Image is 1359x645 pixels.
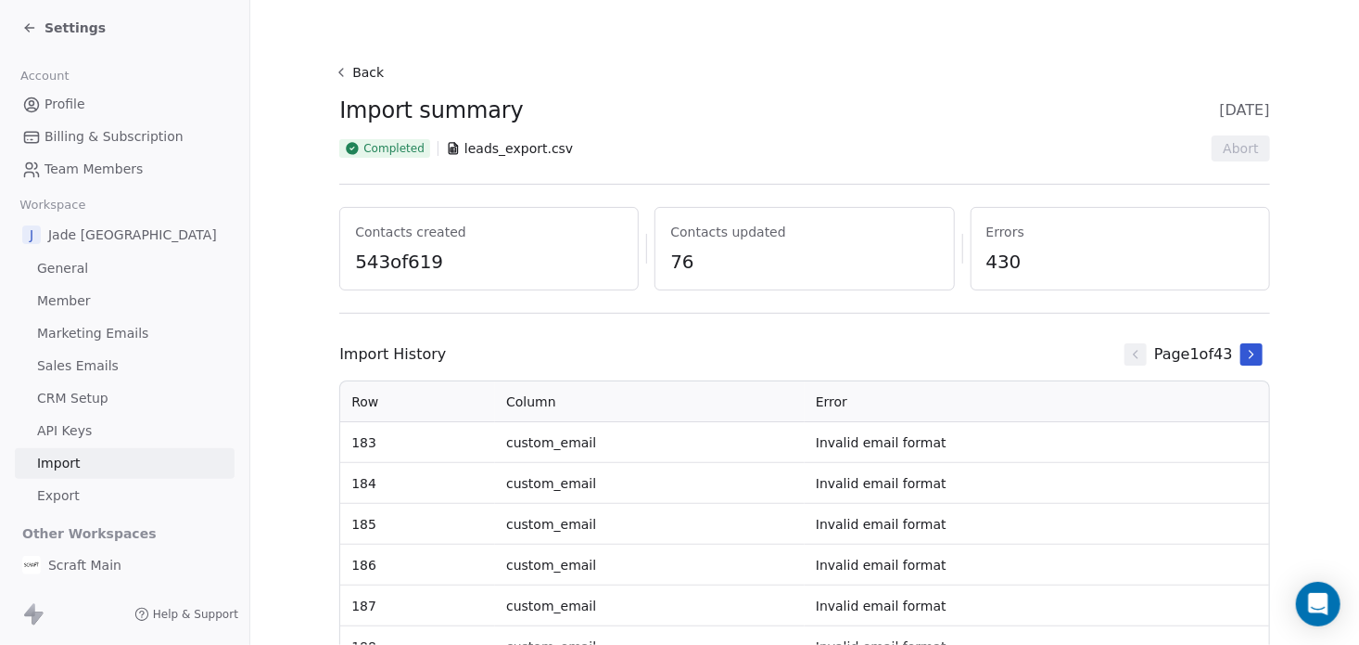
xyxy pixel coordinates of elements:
a: Export [15,481,235,511]
a: Import [15,448,235,479]
img: Scraft%20logo%20square.jpg [22,556,41,574]
a: CRM Setup [15,383,235,414]
button: Abort [1212,135,1269,161]
span: Billing & Subscription [44,127,184,147]
a: Sales Emails [15,351,235,381]
span: Sales Emails [37,356,119,376]
a: Team Members [15,154,235,185]
td: 183 [340,422,495,463]
span: 543 of 619 [355,249,623,275]
a: Billing & Subscription [15,122,235,152]
span: Contacts created [355,223,623,241]
span: General [37,259,88,278]
td: Invalid email format [805,463,1269,504]
span: Account [12,62,77,90]
td: 186 [340,545,495,586]
span: Jade [GEOGRAPHIC_DATA] [48,226,217,244]
span: leads_export.csv [464,139,573,158]
span: Marketing Emails [37,324,148,343]
span: 430 [986,249,1254,275]
span: Import History [339,343,446,366]
span: Column [506,394,556,409]
a: API Keys [15,416,235,446]
a: Settings [22,19,106,37]
div: Open Intercom Messenger [1296,582,1340,626]
a: Profile [15,89,235,120]
span: Profile [44,95,85,114]
td: Invalid email format [805,586,1269,626]
td: 187 [340,586,495,626]
span: Scraft Main [48,556,121,574]
span: Contacts updated [670,223,938,241]
span: Import summary [339,97,523,124]
td: Invalid email format [805,422,1269,463]
span: Member [37,291,91,311]
td: Invalid email format [805,545,1269,586]
span: Error [816,394,847,409]
span: Import [37,454,80,473]
button: Back [332,56,391,89]
span: 76 [670,249,938,275]
span: Row [351,394,378,409]
td: custom_email [495,586,805,626]
a: Marketing Emails [15,318,235,349]
span: CRM Setup [37,389,108,408]
td: custom_email [495,463,805,504]
td: 185 [340,504,495,545]
a: Member [15,286,235,316]
span: Errors [986,223,1254,241]
span: API Keys [37,421,92,441]
span: Other Workspaces [15,519,164,548]
span: Page 1 of 43 [1154,343,1233,366]
span: [DATE] [1220,99,1270,122]
a: Help & Support [134,607,238,622]
td: 184 [340,463,495,504]
span: Export [37,486,80,506]
td: custom_email [495,422,805,463]
span: Team Members [44,160,143,179]
td: custom_email [495,545,805,586]
span: J [22,226,41,244]
span: Settings [44,19,106,37]
span: Completed [363,141,425,156]
td: Invalid email format [805,504,1269,545]
td: custom_email [495,504,805,545]
a: General [15,253,235,284]
span: Workspace [12,191,94,219]
span: Help & Support [153,607,238,622]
